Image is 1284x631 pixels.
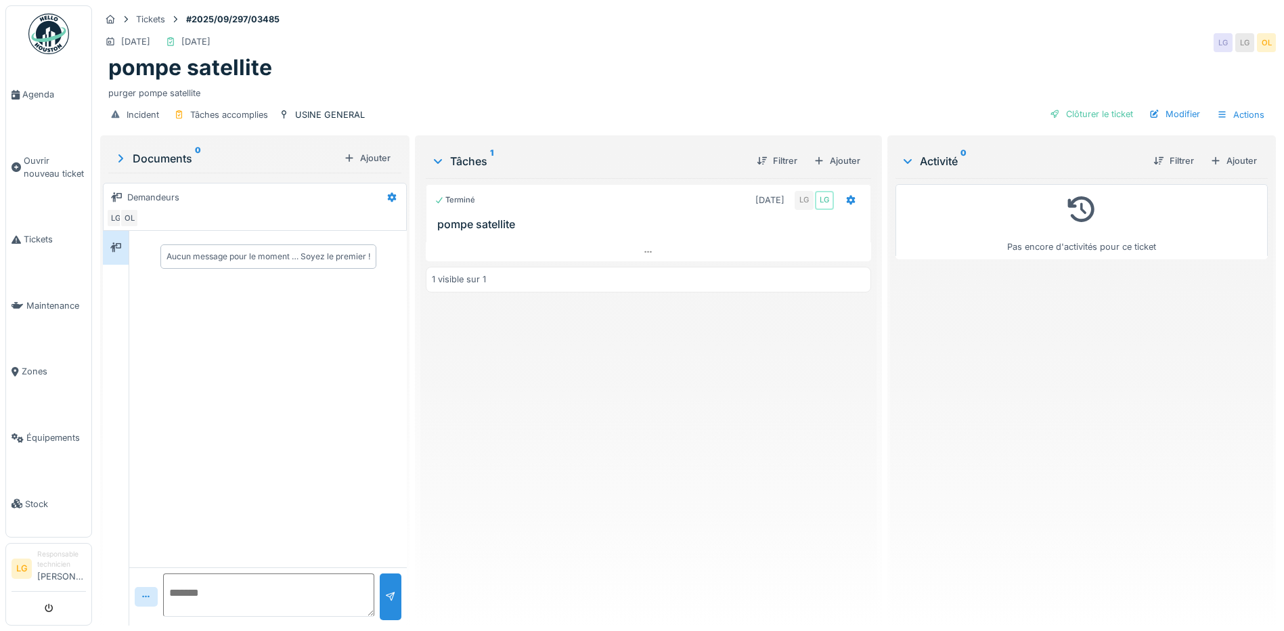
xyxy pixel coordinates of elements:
[12,559,32,579] li: LG
[1257,33,1276,52] div: OL
[108,55,272,81] h1: pompe satellite
[751,152,803,170] div: Filtrer
[295,108,365,121] div: USINE GENERAL
[25,498,86,510] span: Stock
[490,153,493,169] sup: 1
[136,13,165,26] div: Tickets
[1205,152,1262,170] div: Ajouter
[1144,105,1205,123] div: Modifier
[437,218,865,231] h3: pompe satellite
[114,150,338,167] div: Documents
[37,549,86,570] div: Responsable technicien
[6,471,91,537] a: Stock
[6,273,91,339] a: Maintenance
[121,35,150,48] div: [DATE]
[167,251,370,263] div: Aucun message pour le moment … Soyez le premier !
[6,206,91,273] a: Tickets
[1214,33,1233,52] div: LG
[190,108,268,121] div: Tâches accomplies
[1211,105,1270,125] div: Actions
[1148,152,1199,170] div: Filtrer
[181,35,211,48] div: [DATE]
[37,549,86,588] li: [PERSON_NAME]
[12,549,86,592] a: LG Responsable technicien[PERSON_NAME]
[808,152,866,170] div: Ajouter
[108,81,1268,100] div: purger pompe satellite
[24,233,86,246] span: Tickets
[1235,33,1254,52] div: LG
[195,150,201,167] sup: 0
[1044,105,1138,123] div: Clôturer le ticket
[432,273,486,286] div: 1 visible sur 1
[127,191,179,204] div: Demandeurs
[815,191,834,210] div: LG
[26,431,86,444] span: Équipements
[901,153,1143,169] div: Activité
[6,62,91,128] a: Agenda
[22,88,86,101] span: Agenda
[28,14,69,54] img: Badge_color-CXgf-gQk.svg
[26,299,86,312] span: Maintenance
[795,191,814,210] div: LG
[755,194,784,206] div: [DATE]
[904,190,1259,253] div: Pas encore d'activités pour ce ticket
[431,153,746,169] div: Tâches
[120,209,139,227] div: OL
[338,149,396,167] div: Ajouter
[6,128,91,207] a: Ouvrir nouveau ticket
[24,154,86,180] span: Ouvrir nouveau ticket
[6,405,91,471] a: Équipements
[435,194,475,206] div: Terminé
[6,339,91,405] a: Zones
[106,209,125,227] div: LG
[181,13,285,26] strong: #2025/09/297/03485
[22,365,86,378] span: Zones
[960,153,967,169] sup: 0
[127,108,159,121] div: Incident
